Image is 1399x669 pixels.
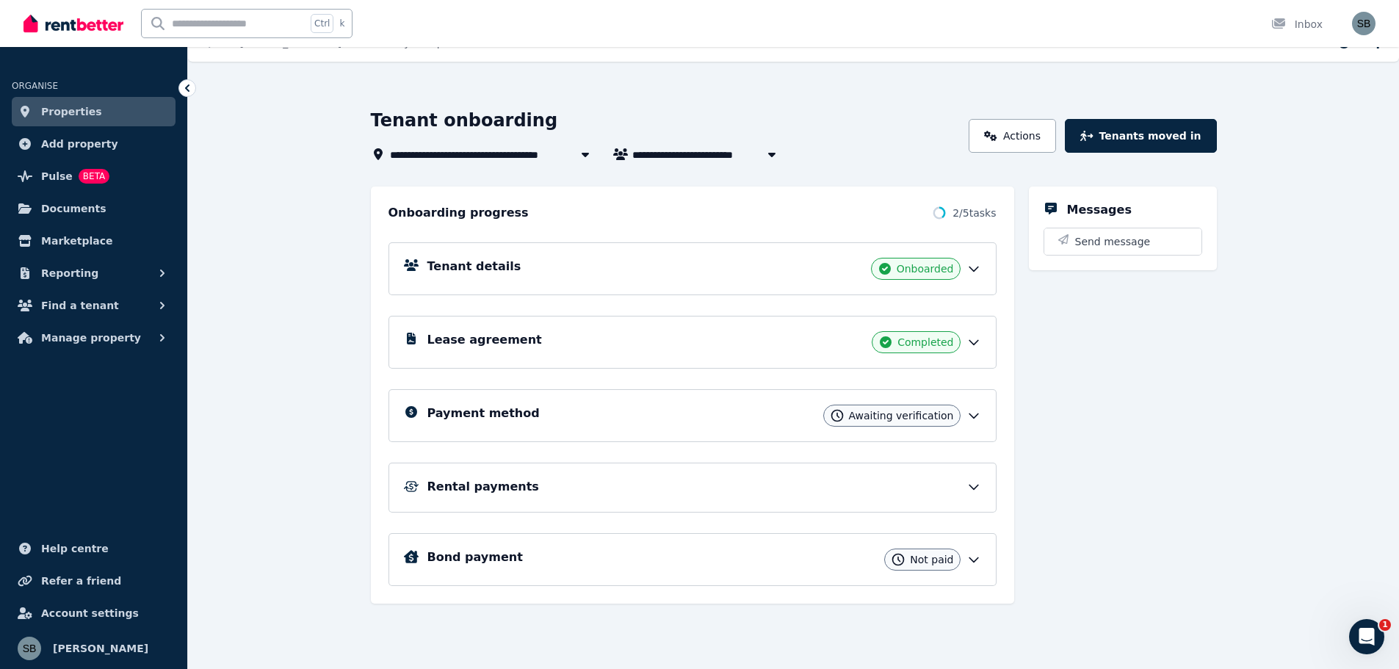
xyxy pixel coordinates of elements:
h2: Onboarding progress [388,204,529,222]
a: Documents [12,194,176,223]
a: Add property [12,129,176,159]
img: Rental Payments [404,481,419,492]
span: Send message [1075,234,1151,249]
a: Actions [969,119,1056,153]
button: Find a tenant [12,291,176,320]
span: Reporting [41,264,98,282]
span: Manage property [41,329,141,347]
img: Sam Berrell [18,637,41,660]
h5: Rental payments [427,478,539,496]
button: Manage property [12,323,176,352]
a: PulseBETA [12,162,176,191]
h5: Bond payment [427,549,523,566]
img: Bond Details [404,550,419,563]
span: k [339,18,344,29]
span: Not paid [910,552,953,567]
span: Pulse [41,167,73,185]
a: Help centre [12,534,176,563]
span: Completed [897,335,953,350]
span: Refer a friend [41,572,121,590]
span: Onboarded [897,261,954,276]
a: Refer a friend [12,566,176,596]
img: Sam Berrell [1352,12,1375,35]
h5: Lease agreement [427,331,542,349]
span: Documents [41,200,106,217]
span: ORGANISE [12,81,58,91]
a: Account settings [12,599,176,628]
h1: Tenant onboarding [371,109,558,132]
span: Marketplace [41,232,112,250]
span: Find a tenant [41,297,119,314]
span: Properties [41,103,102,120]
span: 1 [1379,619,1391,631]
a: Marketplace [12,226,176,256]
a: Properties [12,97,176,126]
h5: Messages [1067,201,1132,219]
span: 2 / 5 tasks [952,206,996,220]
button: Send message [1044,228,1201,255]
button: Reporting [12,258,176,288]
span: Account settings [41,604,139,622]
span: Awaiting verification [849,408,954,423]
h5: Tenant details [427,258,521,275]
div: Inbox [1271,17,1323,32]
iframe: Intercom live chat [1349,619,1384,654]
img: RentBetter [24,12,123,35]
button: Tenants moved in [1065,119,1216,153]
span: Ctrl [311,14,333,33]
span: BETA [79,169,109,184]
h5: Payment method [427,405,540,422]
span: Help centre [41,540,109,557]
span: [PERSON_NAME] [53,640,148,657]
span: Add property [41,135,118,153]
